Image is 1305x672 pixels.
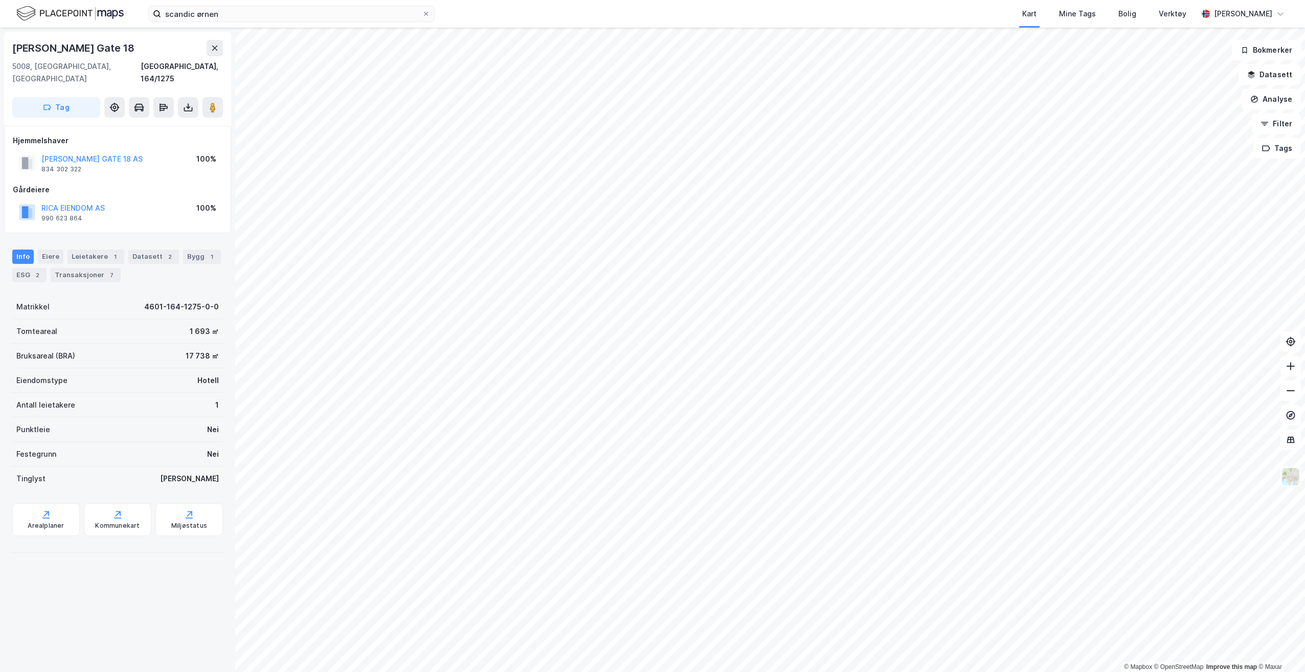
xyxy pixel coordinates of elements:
div: Punktleie [16,423,50,436]
div: Nei [207,448,219,460]
div: Arealplaner [28,522,64,530]
div: 4601-164-1275-0-0 [144,301,219,313]
div: 1 [207,252,217,262]
div: Festegrunn [16,448,56,460]
div: Bruksareal (BRA) [16,350,75,362]
div: Verktøy [1159,8,1186,20]
div: Tinglyst [16,473,46,485]
button: Datasett [1239,64,1301,85]
div: Eiere [38,250,63,264]
div: 834 302 322 [41,165,81,173]
div: Kommunekart [95,522,140,530]
button: Bokmerker [1232,40,1301,60]
div: 1 [215,399,219,411]
div: Nei [207,423,219,436]
div: Eiendomstype [16,374,67,387]
div: Mine Tags [1059,8,1096,20]
a: Mapbox [1124,663,1152,670]
a: Improve this map [1206,663,1257,670]
div: 100% [196,153,216,165]
div: Leietakere [67,250,124,264]
div: ESG [12,268,47,282]
div: 7 [106,270,117,280]
button: Analyse [1242,89,1301,109]
div: Hjemmelshaver [13,135,222,147]
div: Transaksjoner [51,268,121,282]
div: [PERSON_NAME] [1214,8,1272,20]
div: 2 [165,252,175,262]
div: 17 738 ㎡ [186,350,219,362]
div: [PERSON_NAME] Gate 18 [12,40,137,56]
div: Kontrollprogram for chat [1254,623,1305,672]
div: Tomteareal [16,325,57,338]
iframe: Chat Widget [1254,623,1305,672]
img: Z [1281,467,1300,486]
div: Miljøstatus [171,522,207,530]
a: OpenStreetMap [1154,663,1204,670]
div: Info [12,250,34,264]
div: Bolig [1118,8,1136,20]
div: 100% [196,202,216,214]
div: 990 623 864 [41,214,82,222]
div: Matrikkel [16,301,50,313]
div: Antall leietakere [16,399,75,411]
div: [PERSON_NAME] [160,473,219,485]
button: Tags [1253,138,1301,159]
div: [GEOGRAPHIC_DATA], 164/1275 [141,60,223,85]
div: Kart [1022,8,1037,20]
img: logo.f888ab2527a4732fd821a326f86c7f29.svg [16,5,124,23]
div: Gårdeiere [13,184,222,196]
div: Hotell [197,374,219,387]
button: Filter [1252,114,1301,134]
div: Datasett [128,250,179,264]
div: Bygg [183,250,221,264]
button: Tag [12,97,100,118]
input: Søk på adresse, matrikkel, gårdeiere, leietakere eller personer [161,6,422,21]
div: 1 [110,252,120,262]
div: 5008, [GEOGRAPHIC_DATA], [GEOGRAPHIC_DATA] [12,60,141,85]
div: 1 693 ㎡ [190,325,219,338]
div: 2 [32,270,42,280]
